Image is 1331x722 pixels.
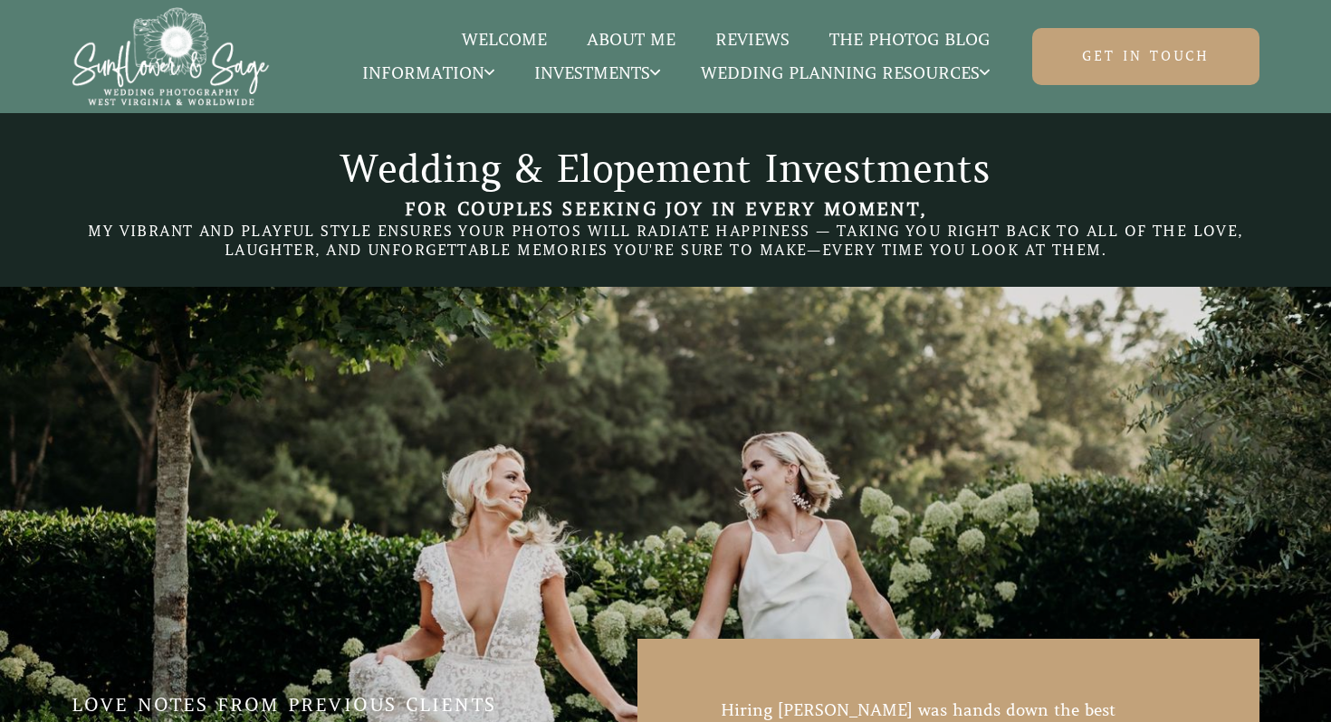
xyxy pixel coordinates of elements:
span: every time you look at them. [822,241,1106,259]
img: Sunflower & Sage Wedding Photography [72,7,271,107]
span: my vibrant and playful style ensures your photos WILL radiate happiness — TAKING you RIGHT back t... [88,222,1249,259]
a: About Me [567,28,695,52]
a: Get in touch [1032,28,1259,84]
span: Information [362,64,494,82]
strong: For couples seeking joy in every moment, [405,198,926,221]
a: Information [342,62,514,85]
span: Wedding Planning Resources [701,64,990,82]
span: Get in touch [1082,47,1210,65]
a: Wedding Planning Resources [681,62,1010,85]
h5: — [72,222,1260,260]
a: Welcome [442,28,567,52]
a: Reviews [695,28,809,52]
a: The Photog Blog [809,28,1010,52]
h1: Wedding & Elopement Investments [72,141,1260,198]
span: Investments [534,64,660,82]
a: Investments [514,62,680,85]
